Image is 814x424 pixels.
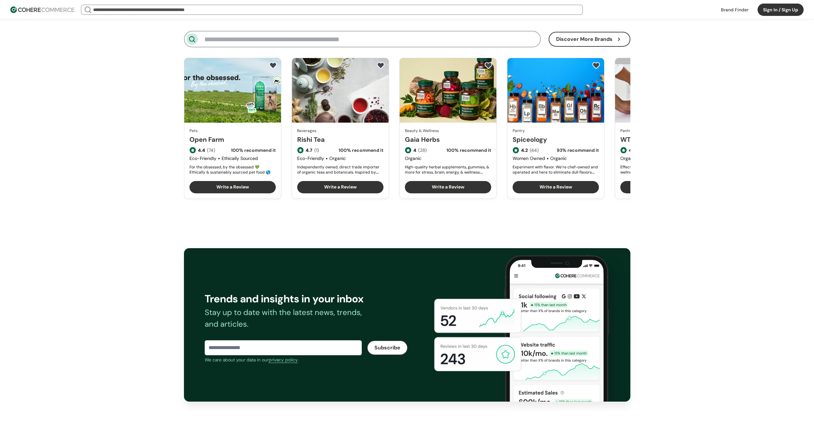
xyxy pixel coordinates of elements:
[405,181,491,193] button: Write a Review
[549,32,630,47] button: Discover More Brands
[189,181,276,193] button: Write a Review
[758,4,804,16] button: Sign In / Sign Up
[483,61,494,70] button: add to favorite
[297,135,383,144] a: Rishi Tea
[375,61,386,70] button: add to favorite
[205,357,269,363] span: We care about your data in our
[367,340,408,355] button: Subscribe
[298,357,299,363] span: .
[513,135,599,144] a: Spiceology
[620,181,707,193] button: Write a Review
[591,61,601,70] button: add to favorite
[405,135,491,144] a: Gaia Herbs
[620,135,707,144] a: WTHN
[10,6,74,13] img: Cohere Logo
[297,181,383,193] button: Write a Review
[189,135,276,144] a: Open Farm
[513,181,599,193] button: Write a Review
[268,61,278,70] button: add to favorite
[269,357,298,363] a: privacy policy
[205,307,372,330] div: Stay up to date with the latest news, trends, and articles.
[205,291,372,307] h2: Trends and insights in your inbox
